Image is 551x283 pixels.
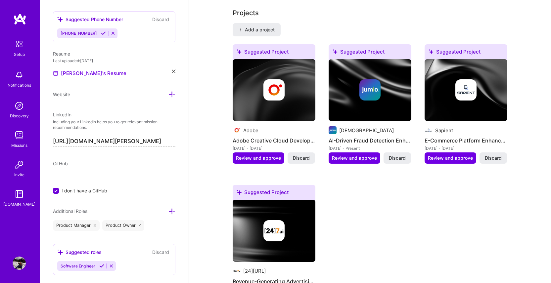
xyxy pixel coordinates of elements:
span: Add a project [239,26,275,33]
div: Invite [14,171,24,178]
img: discovery [13,99,26,112]
i: icon SuggestedTeams [57,17,63,22]
i: icon SuggestedTeams [429,49,434,54]
div: [DOMAIN_NAME] [3,201,35,208]
span: Additional Roles [53,208,87,214]
div: Product Manager [53,220,100,231]
span: Discard [389,155,406,161]
span: Review and approve [332,155,377,161]
span: Review and approve [428,155,473,161]
div: [DATE] - Present [329,145,411,152]
div: Missions [11,142,27,149]
button: Add a project [233,23,281,36]
div: Suggested Project [233,44,315,62]
img: setup [12,37,26,51]
img: Company logo [263,220,285,241]
img: Company logo [329,126,337,134]
div: Sapient [435,127,453,134]
button: Discard [480,152,507,164]
i: icon PlusBlack [239,28,242,32]
div: Notifications [8,82,31,89]
button: Discard [150,16,171,23]
div: Adobe [243,127,258,134]
button: Review and approve [233,152,284,164]
img: logo [13,13,26,25]
button: Review and approve [329,152,380,164]
i: icon SuggestedTeams [237,49,242,54]
img: cover [425,59,507,121]
img: Resume [53,71,58,76]
span: Website [53,92,70,97]
span: I don't have a GitHub [62,187,107,194]
span: Review and approve [236,155,281,161]
div: Setup [14,51,25,58]
img: Company logo [263,79,285,101]
i: Accept [99,263,104,268]
span: LinkedIn [53,112,71,117]
span: [PHONE_NUMBER] [61,31,97,36]
span: Discard [485,155,502,161]
img: bell [13,68,26,82]
h4: AI-Driven Fraud Detection Enhancement [329,136,411,145]
i: icon Close [94,224,96,227]
img: Company logo [233,267,241,275]
img: User Avatar [13,257,26,270]
img: Company logo [233,126,241,134]
i: Reject [109,263,114,268]
div: Discovery [10,112,29,119]
button: Discard [288,152,315,164]
button: Discard [384,152,411,164]
i: icon SuggestedTeams [333,49,338,54]
i: icon Close [139,224,141,227]
i: icon SuggestedTeams [57,249,63,255]
i: icon SuggestedTeams [237,190,242,195]
p: Including your LinkedIn helps you to get relevant mission recommendations. [53,119,175,131]
img: guide book [13,187,26,201]
h4: E-Commerce Platform Enhancement [425,136,507,145]
img: cover [329,59,411,121]
a: [PERSON_NAME]'s Resume [53,69,126,77]
i: icon Close [172,69,175,73]
h4: Adobe Creative Cloud Development [233,136,315,145]
img: teamwork [13,129,26,142]
img: Company logo [455,79,477,101]
div: Suggested Project [329,44,411,62]
span: Software Engineer [61,263,95,268]
img: cover [233,200,315,262]
button: Review and approve [425,152,476,164]
button: Discard [150,248,171,256]
span: Discard [293,155,310,161]
div: [24][URL] [243,267,266,274]
img: cover [233,59,315,121]
div: [DATE] - [DATE] [233,145,315,152]
a: User Avatar [11,257,27,270]
div: Suggested Phone Number [57,16,123,23]
img: Company logo [359,79,381,101]
img: Company logo [425,126,433,134]
span: GitHub [53,161,68,166]
i: Reject [111,31,115,36]
div: Suggested Project [425,44,507,62]
div: [DEMOGRAPHIC_DATA] [339,127,394,134]
div: Projects [233,8,259,18]
img: Invite [13,158,26,171]
div: Suggested roles [57,249,102,256]
div: [DATE] - [DATE] [425,145,507,152]
div: Last uploaded: [DATE] [53,57,175,64]
span: Resume [53,51,70,57]
div: Suggested Project [233,185,315,202]
i: Accept [101,31,106,36]
div: Product Owner [102,220,145,231]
